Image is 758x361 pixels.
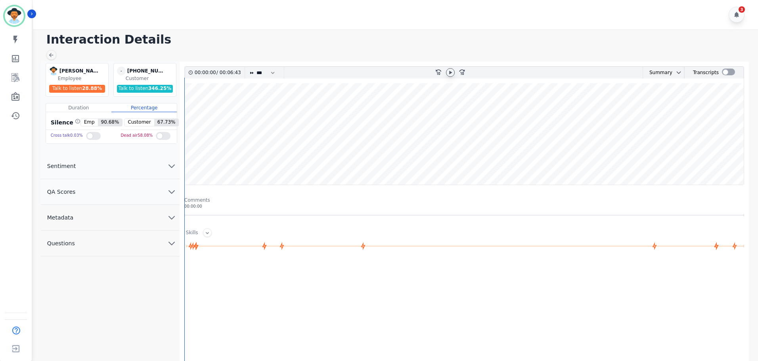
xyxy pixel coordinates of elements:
[58,75,107,82] div: Employee
[41,179,180,205] button: QA Scores chevron down
[41,214,80,222] span: Metadata
[167,213,176,222] svg: chevron down
[41,188,82,196] span: QA Scores
[121,130,153,141] div: Dead air 58.08 %
[117,85,173,93] div: Talk to listen
[49,118,80,126] div: Silence
[59,67,99,75] div: [PERSON_NAME]
[41,205,180,231] button: Metadata chevron down
[41,153,180,179] button: Sentiment chevron down
[51,130,83,141] div: Cross talk 0.03 %
[167,187,176,197] svg: chevron down
[46,103,111,112] div: Duration
[167,239,176,248] svg: chevron down
[126,75,174,82] div: Customer
[184,197,744,203] div: Comments
[124,119,154,126] span: Customer
[46,32,750,47] h1: Interaction Details
[98,119,123,126] span: 90.68 %
[148,86,171,91] span: 346.25 %
[41,162,82,170] span: Sentiment
[82,86,102,91] span: 28.88 %
[5,6,24,25] img: Bordered avatar
[41,239,81,247] span: Questions
[111,103,177,112] div: Percentage
[154,119,179,126] span: 67.73 %
[218,67,240,78] div: 00:06:43
[739,6,745,13] div: 3
[186,229,198,237] div: Skills
[127,67,167,75] div: [PHONE_NUMBER]
[41,231,180,256] button: Questions chevron down
[676,69,682,76] svg: chevron down
[49,85,105,93] div: Talk to listen
[167,161,176,171] svg: chevron down
[117,67,126,75] span: -
[195,67,216,78] div: 00:00:00
[693,67,719,78] div: Transcripts
[672,69,682,76] button: chevron down
[81,119,98,126] span: Emp
[643,67,672,78] div: Summary
[195,67,243,78] div: /
[184,203,744,209] div: 00:00:00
